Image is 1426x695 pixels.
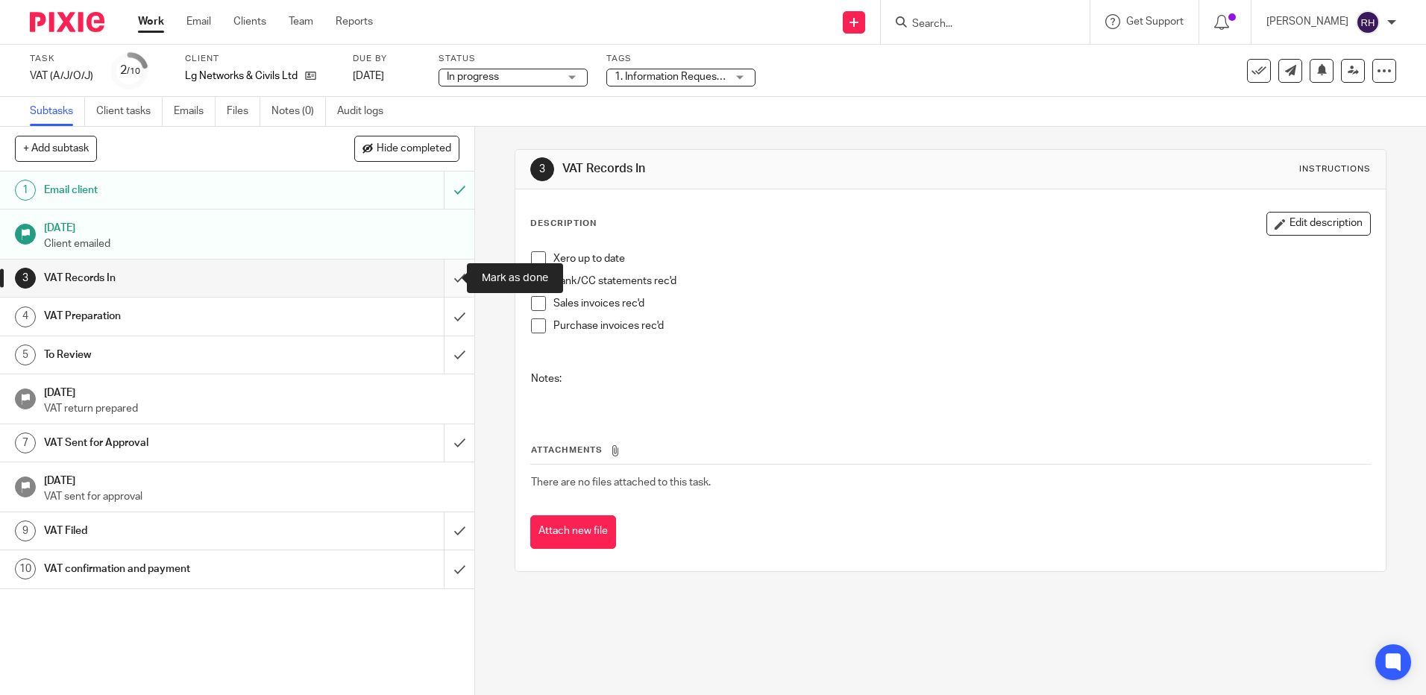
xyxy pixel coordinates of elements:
[1266,212,1371,236] button: Edit description
[530,157,554,181] div: 3
[1266,14,1348,29] p: [PERSON_NAME]
[553,318,1369,333] p: Purchase invoices rec'd
[439,53,588,65] label: Status
[15,180,36,201] div: 1
[233,14,266,29] a: Clients
[336,14,373,29] a: Reports
[44,432,301,454] h1: VAT Sent for Approval
[353,71,384,81] span: [DATE]
[44,217,460,236] h1: [DATE]
[96,97,163,126] a: Client tasks
[1356,10,1380,34] img: svg%3E
[30,69,93,84] div: VAT (A/J/O/J)
[530,515,616,549] button: Attach new file
[127,67,140,75] small: /10
[553,274,1369,289] p: Bank/CC statements rec'd
[44,382,460,400] h1: [DATE]
[44,267,301,289] h1: VAT Records In
[30,12,104,32] img: Pixie
[227,97,260,126] a: Files
[447,72,499,82] span: In progress
[44,520,301,542] h1: VAT Filed
[562,161,982,177] h1: VAT Records In
[530,218,597,230] p: Description
[44,344,301,366] h1: To Review
[30,53,93,65] label: Task
[44,470,460,488] h1: [DATE]
[44,236,460,251] p: Client emailed
[615,72,732,82] span: 1. Information Requested
[186,14,211,29] a: Email
[15,521,36,541] div: 9
[531,477,711,488] span: There are no files attached to this task.
[553,251,1369,266] p: Xero up to date
[44,558,301,580] h1: VAT confirmation and payment
[377,143,451,155] span: Hide completed
[1299,163,1371,175] div: Instructions
[15,306,36,327] div: 4
[289,14,313,29] a: Team
[174,97,216,126] a: Emails
[44,489,460,504] p: VAT sent for approval
[553,296,1369,311] p: Sales invoices rec'd
[606,53,756,65] label: Tags
[138,14,164,29] a: Work
[44,305,301,327] h1: VAT Preparation
[185,53,334,65] label: Client
[15,345,36,365] div: 5
[271,97,326,126] a: Notes (0)
[337,97,395,126] a: Audit logs
[30,97,85,126] a: Subtasks
[353,53,420,65] label: Due by
[44,401,460,416] p: VAT return prepared
[354,136,459,161] button: Hide completed
[44,179,301,201] h1: Email client
[1126,16,1184,27] span: Get Support
[911,18,1045,31] input: Search
[15,433,36,453] div: 7
[531,371,1369,386] p: Notes:
[15,268,36,289] div: 3
[15,136,97,161] button: + Add subtask
[531,446,603,454] span: Attachments
[120,62,140,79] div: 2
[185,69,298,84] p: Lg Networks & Civils Ltd
[15,559,36,579] div: 10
